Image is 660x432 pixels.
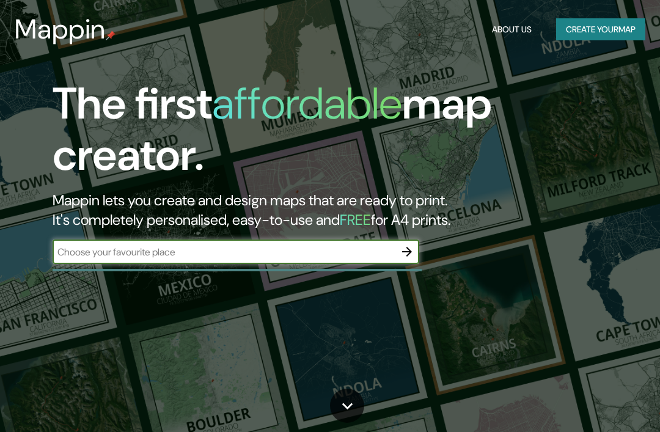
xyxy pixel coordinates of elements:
[15,13,106,45] h3: Mappin
[53,191,581,230] h2: Mappin lets you create and design maps that are ready to print. It's completely personalised, eas...
[212,75,402,132] h1: affordable
[340,210,371,229] h5: FREE
[53,245,395,259] input: Choose your favourite place
[556,18,645,41] button: Create yourmap
[106,31,116,40] img: mappin-pin
[487,18,537,41] button: About Us
[53,78,581,191] h1: The first map creator.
